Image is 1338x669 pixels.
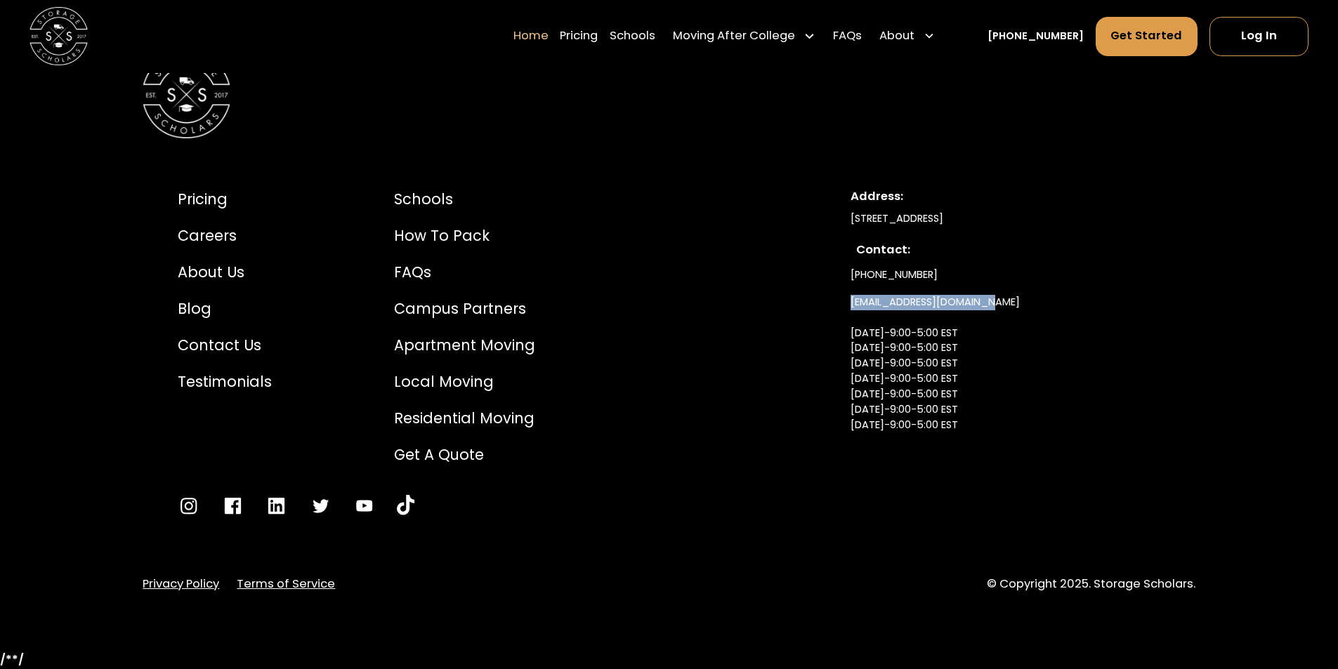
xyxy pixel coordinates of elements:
[394,334,535,356] a: Apartment Moving
[353,495,375,517] a: Go to YouTube
[851,262,938,289] a: [PHONE_NUMBER]
[394,407,535,429] a: Residential Moving
[833,16,862,57] a: FAQs
[667,16,822,57] div: Moving After College
[265,495,287,517] a: Go to LinkedIn
[237,576,335,593] a: Terms of Service
[394,371,535,392] a: Local Moving
[143,51,230,139] img: Storage Scholars Logomark.
[1209,17,1309,56] a: Log In
[178,298,272,319] a: Blog
[879,28,914,46] div: About
[394,298,535,319] a: Campus Partners
[987,576,1195,593] div: © Copyright 2025. Storage Scholars.
[178,371,272,392] a: Testimonials
[29,7,88,65] a: home
[673,28,795,46] div: Moving After College
[1096,17,1198,56] a: Get Started
[394,188,535,210] a: Schools
[560,16,598,57] a: Pricing
[856,241,1154,259] div: Contact:
[988,29,1084,44] a: [PHONE_NUMBER]
[178,261,272,283] a: About Us
[397,495,414,517] a: Go to YouTube
[513,16,549,57] a: Home
[851,289,1020,470] a: [EMAIL_ADDRESS][DOMAIN_NAME][DATE]-9:00-5:00 EST[DATE]-9:00-5:00 EST[DATE]-9:00-5:00 EST[DATE]-9:...
[222,495,244,517] a: Go to Facebook
[178,334,272,356] a: Contact Us
[851,211,1160,227] div: [STREET_ADDRESS]
[394,261,535,283] a: FAQs
[178,188,272,210] a: Pricing
[29,7,88,65] img: Storage Scholars main logo
[143,576,219,593] a: Privacy Policy
[851,188,1160,206] div: Address:
[394,444,535,465] a: Get a Quote
[178,225,272,246] a: Careers
[394,225,535,246] a: How to Pack
[610,16,655,57] a: Schools
[874,16,941,57] div: About
[178,495,199,517] a: Go to Instagram
[310,495,332,517] a: Go to Twitter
